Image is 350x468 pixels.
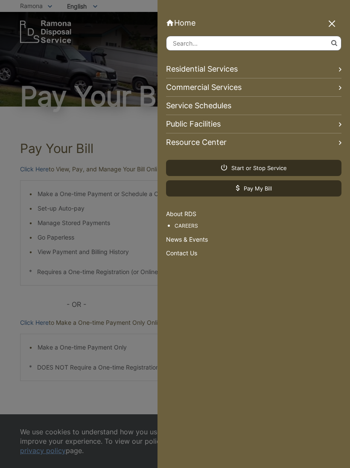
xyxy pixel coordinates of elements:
[166,18,341,27] a: Home
[166,133,341,151] a: Resource Center
[166,36,341,51] input: Search
[236,185,272,192] span: Pay My Bill
[175,221,341,231] a: Careers
[166,180,341,196] a: Pay My Bill
[166,209,341,219] a: About RDS
[221,164,287,172] span: Start or Stop Service
[166,60,341,78] a: Residential Services
[166,248,341,258] a: Contact Us
[166,78,341,97] a: Commercial Services
[166,160,341,176] a: Start or Stop Service
[166,97,341,115] a: Service Schedules
[166,235,341,244] a: News & Events
[166,115,341,133] a: Public Facilities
